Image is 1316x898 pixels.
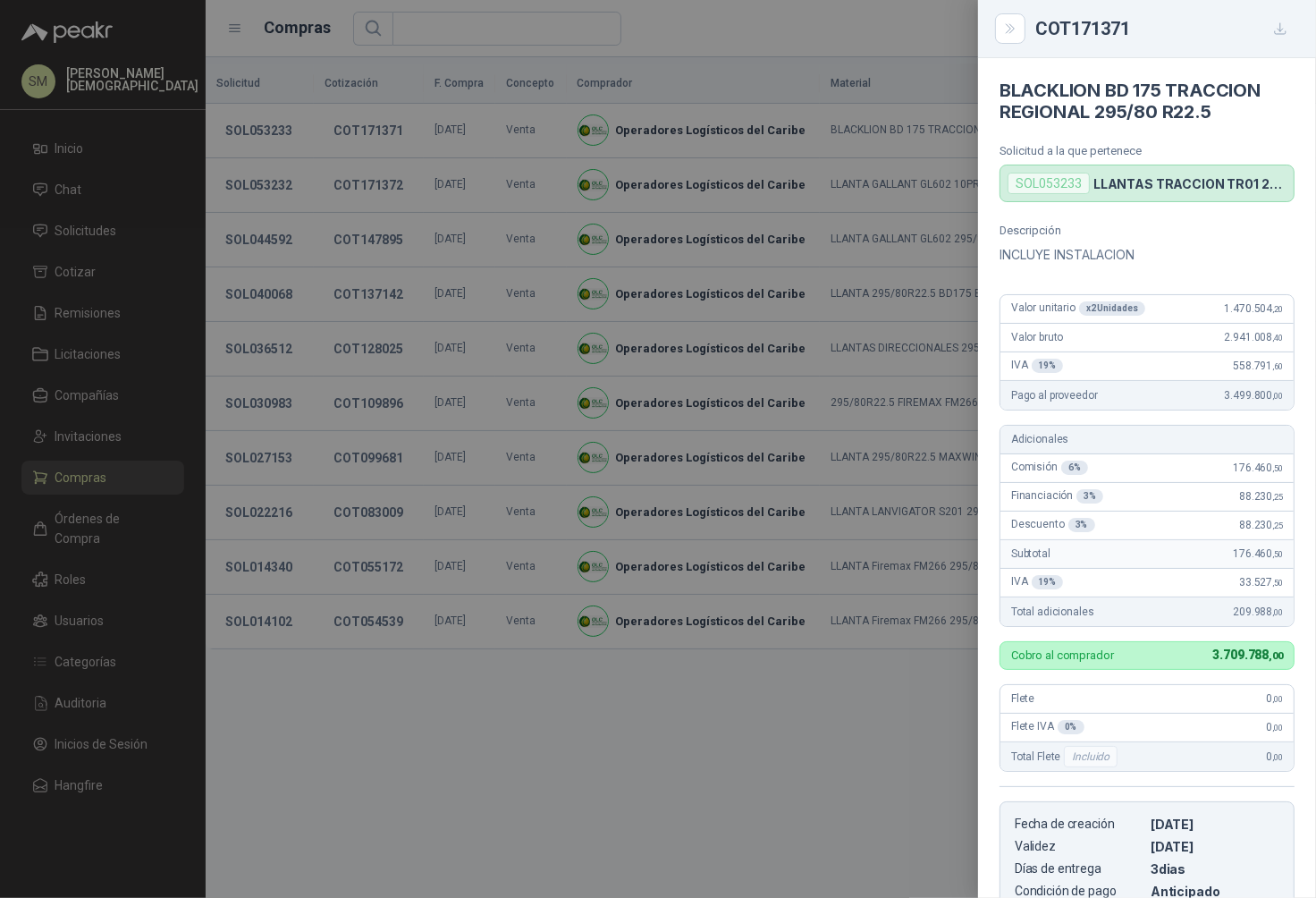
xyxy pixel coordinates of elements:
[1000,597,1294,626] div: Total adicionales
[1011,359,1063,373] span: IVA
[1011,331,1063,343] span: Valor bruto
[1272,333,1283,343] span: ,40
[1000,18,1021,39] button: Close
[1213,648,1283,662] span: 3.709.788
[1011,518,1095,532] span: Descuento
[1079,301,1145,316] div: x 2 Unidades
[1011,692,1034,705] span: Flete
[1239,576,1283,589] span: 33.527
[1011,746,1121,767] span: Total Flete
[1008,173,1090,194] div: SOL053233
[1233,360,1283,372] span: 558.791
[1011,547,1050,560] span: Subtotal
[1272,549,1283,559] span: ,50
[1064,746,1118,767] div: Incluido
[1011,649,1114,661] p: Cobro al comprador
[1151,817,1279,832] p: [DATE]
[1272,578,1283,588] span: ,50
[1272,521,1283,530] span: ,25
[1272,694,1283,704] span: ,00
[1239,490,1283,503] span: 88.230
[1000,144,1295,157] p: Solicitud a la que pertenece
[1011,461,1088,475] span: Comisión
[1225,389,1283,402] span: 3.499.800
[1225,302,1283,315] span: 1.470.504
[1011,389,1098,402] span: Pago al proveedor
[1015,839,1143,854] p: Validez
[1272,463,1283,473] span: ,50
[1272,607,1283,617] span: ,00
[1011,720,1084,734] span: Flete IVA
[1011,489,1103,504] span: Financiación
[1068,518,1095,532] div: 3 %
[1272,304,1283,314] span: ,20
[1058,720,1084,734] div: 0 %
[1151,861,1279,877] p: 3 dias
[1267,692,1283,705] span: 0
[1233,606,1283,618] span: 209.988
[1015,861,1143,877] p: Días de entrega
[1267,750,1283,763] span: 0
[1035,14,1295,43] div: COT171371
[1272,361,1283,371] span: ,60
[1032,359,1064,373] div: 19 %
[1272,752,1283,762] span: ,00
[1233,547,1283,560] span: 176.460
[1011,301,1145,316] span: Valor unitario
[1000,244,1295,266] p: INCLUYE INSTALACION
[1151,839,1279,854] p: [DATE]
[1011,575,1063,589] span: IVA
[1000,224,1295,237] p: Descripción
[1093,176,1286,191] p: LLANTAS TRACCION TR01 295/80R22.5
[1000,80,1295,123] h4: BLACKLION BD 175 TRACCION REGIONAL 295/80 R22.5
[1225,331,1283,343] span: 2.941.008
[1076,489,1103,504] div: 3 %
[1272,723,1283,733] span: ,00
[1061,461,1088,475] div: 6 %
[1000,426,1294,454] div: Adicionales
[1032,575,1064,589] div: 19 %
[1239,519,1283,531] span: 88.230
[1267,721,1283,733] span: 0
[1269,650,1283,662] span: ,00
[1272,492,1283,502] span: ,25
[1272,391,1283,401] span: ,00
[1233,462,1283,474] span: 176.460
[1015,817,1143,832] p: Fecha de creación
